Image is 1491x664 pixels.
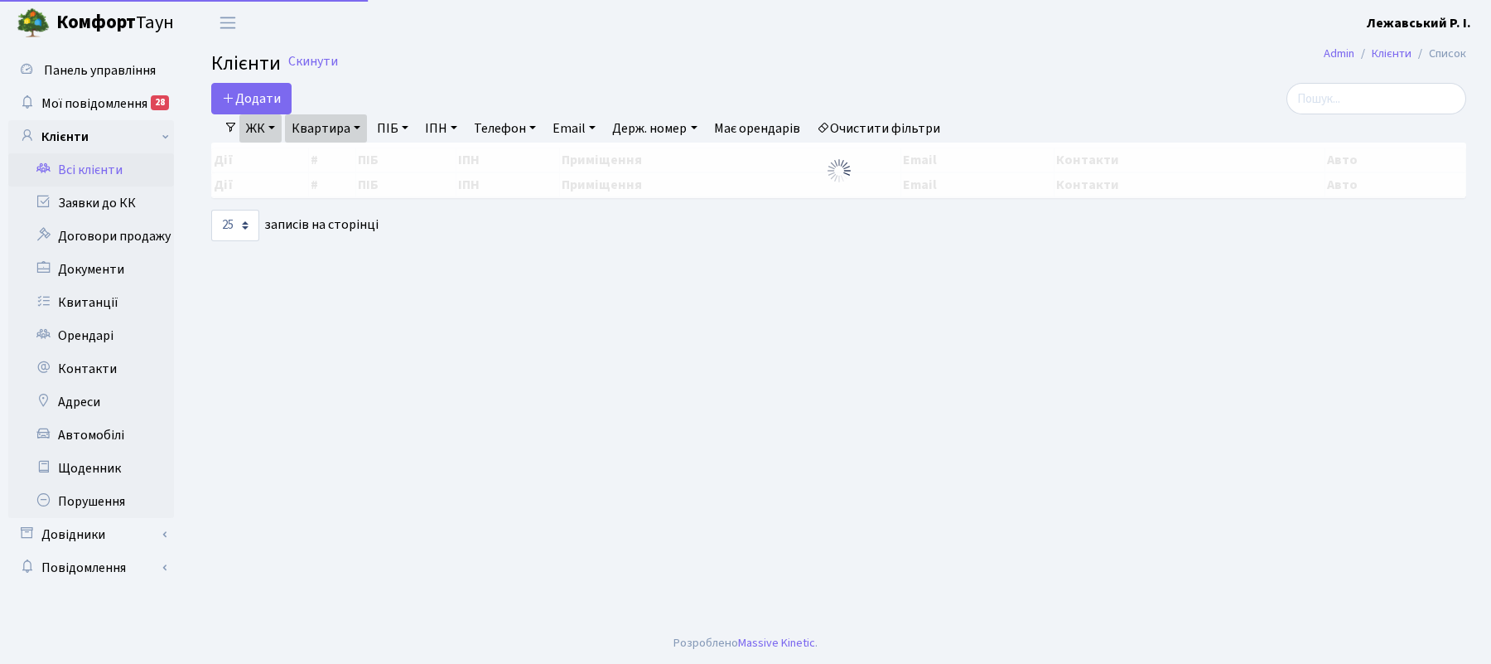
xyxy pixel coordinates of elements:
button: Переключити навігацію [207,9,248,36]
input: Пошук... [1286,83,1466,114]
a: Порушення [8,485,174,518]
a: Довідники [8,518,174,551]
a: Клієнти [8,120,174,153]
a: Мої повідомлення28 [8,87,174,120]
span: Клієнти [211,49,281,78]
span: Мої повідомлення [41,95,147,113]
a: Документи [8,253,174,286]
a: Щоденник [8,452,174,485]
span: Панель управління [44,61,156,80]
a: Додати [211,83,292,114]
a: Держ. номер [606,114,703,143]
a: Заявки до КК [8,187,174,220]
a: Повідомлення [8,551,174,584]
div: 28 [151,95,169,110]
a: Договори продажу [8,220,174,253]
a: ІПН [418,114,464,143]
b: Комфорт [56,9,136,36]
a: Телефон [467,114,543,143]
a: Скинути [288,54,338,70]
a: Орендарі [8,319,174,352]
li: Список [1411,45,1466,63]
a: Автомобілі [8,419,174,452]
a: Квартира [285,114,367,143]
img: logo.png [17,7,50,40]
a: Admin [1324,45,1354,62]
a: Email [546,114,602,143]
a: Квитанції [8,286,174,319]
a: Очистити фільтри [810,114,947,143]
a: Панель управління [8,54,174,87]
img: Обробка... [826,158,852,184]
a: Лежавський Р. І. [1367,13,1471,33]
b: Лежавський Р. І. [1367,14,1471,32]
span: Додати [222,90,281,108]
nav: breadcrumb [1299,36,1491,71]
select: записів на сторінці [211,210,259,241]
a: Контакти [8,352,174,385]
a: ЖК [239,114,282,143]
a: Клієнти [1372,45,1411,62]
a: Адреси [8,385,174,419]
div: Розроблено . [673,634,818,652]
a: ПІБ [370,114,415,143]
a: Massive Kinetic [738,634,815,652]
span: Таун [56,9,174,37]
label: записів на сторінці [211,210,379,241]
a: Має орендарів [707,114,807,143]
a: Всі клієнти [8,153,174,187]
